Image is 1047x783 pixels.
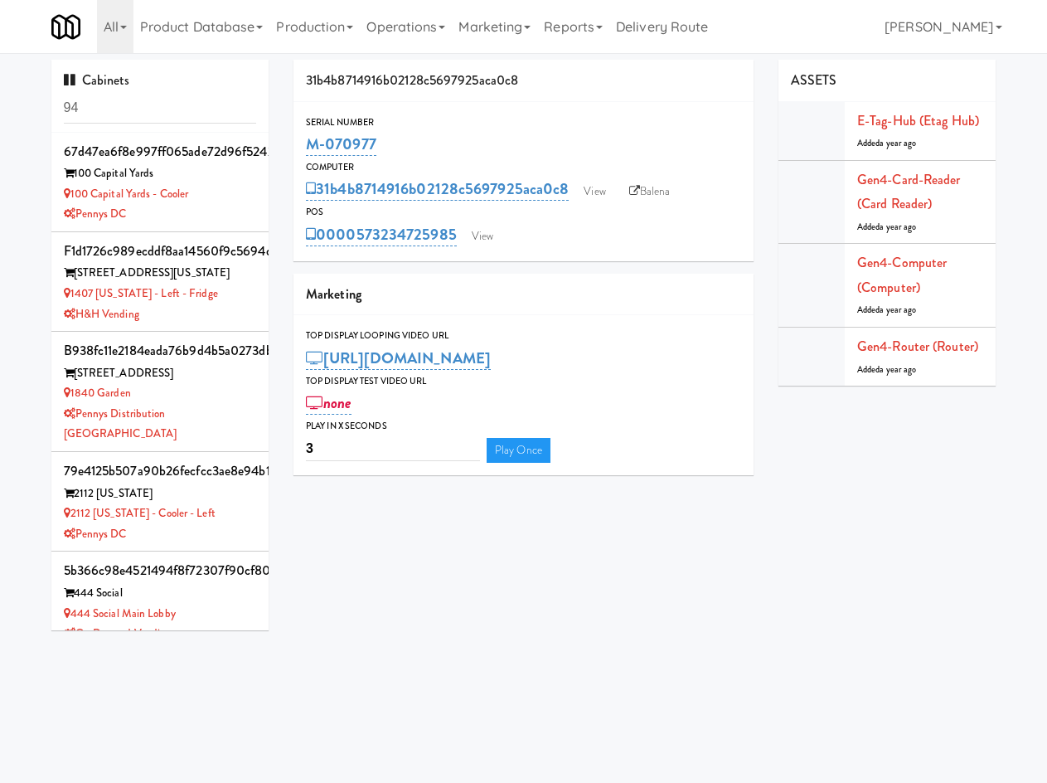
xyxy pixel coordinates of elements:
a: none [306,391,351,415]
a: 0000573234725985 [306,223,457,246]
a: 31b4b8714916b02128c5697925aca0c8 [306,178,569,201]
span: a year ago [880,137,916,149]
div: 31b4b8714916b02128c5697925aca0c8 [293,60,754,102]
a: 1407 [US_STATE] - Left - Fridge [64,285,218,301]
div: 2112 [US_STATE] [64,484,257,504]
a: View [575,179,613,204]
span: Marketing [306,285,361,304]
div: Top Display Looping Video Url [306,328,741,344]
div: Top Display Test Video Url [306,373,741,390]
a: 1840 Garden [64,385,131,401]
a: M-070977 [306,133,376,156]
div: [STREET_ADDRESS] [64,363,257,384]
a: 2112 [US_STATE] - Cooler - Left [64,505,216,521]
a: Play Once [487,438,550,463]
div: POS [306,204,741,221]
a: [URL][DOMAIN_NAME] [306,347,491,370]
div: b938fc11e2184eada76b9d4b5a0273db [64,338,257,363]
a: Pennys DC [64,206,127,221]
a: On Demand Vending [64,625,172,641]
a: Balena [621,179,679,204]
span: Added [857,304,917,316]
span: Added [857,137,917,149]
div: Serial Number [306,114,741,131]
li: f1d1726c989ecddf8aa14560f9c5694d[STREET_ADDRESS][US_STATE] 1407 [US_STATE] - Left - FridgeH&H Ven... [51,232,269,332]
div: 100 Capital Yards [64,163,257,184]
a: E-tag-hub (Etag Hub) [857,111,979,130]
div: 67d47ea6f8e997ff065ade72d96f5242 [64,139,257,164]
a: Gen4-card-reader (Card Reader) [857,170,961,214]
img: Micromart [51,12,80,41]
div: Computer [306,159,741,176]
div: [STREET_ADDRESS][US_STATE] [64,263,257,284]
a: View [463,224,502,249]
li: b938fc11e2184eada76b9d4b5a0273db[STREET_ADDRESS] 1840 GardenPennys Distribution [GEOGRAPHIC_DATA] [51,332,269,452]
a: H&H Vending [64,306,139,322]
a: 444 Social Main Lobby [64,605,176,621]
div: 444 Social [64,583,257,604]
li: 79e4125b507a90b26fecfcc3ae8e94b12112 [US_STATE] 2112 [US_STATE] - Cooler - LeftPennys DC [51,452,269,552]
a: 100 Capital Yards - Cooler [64,186,189,202]
a: Gen4-computer (Computer) [857,253,947,297]
li: 67d47ea6f8e997ff065ade72d96f5242100 Capital Yards 100 Capital Yards - CoolerPennys DC [51,133,269,232]
div: Play in X seconds [306,418,741,435]
span: Added [857,363,917,376]
span: ASSETS [791,71,837,90]
span: a year ago [880,304,916,316]
input: Search cabinets [64,93,257,124]
a: Pennys Distribution [GEOGRAPHIC_DATA] [64,406,177,442]
div: 5b366c98e4521494f8f72307f90cf80e [64,558,257,583]
span: a year ago [880,363,916,376]
div: f1d1726c989ecddf8aa14560f9c5694d [64,239,257,264]
span: a year ago [880,221,916,233]
a: Pennys DC [64,526,127,542]
span: Cabinets [64,71,130,90]
li: 5b366c98e4521494f8f72307f90cf80e444 Social 444 Social Main LobbyOn Demand Vending [51,552,269,651]
div: 79e4125b507a90b26fecfcc3ae8e94b1 [64,459,257,484]
a: Gen4-router (Router) [857,337,978,356]
span: Added [857,221,917,233]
